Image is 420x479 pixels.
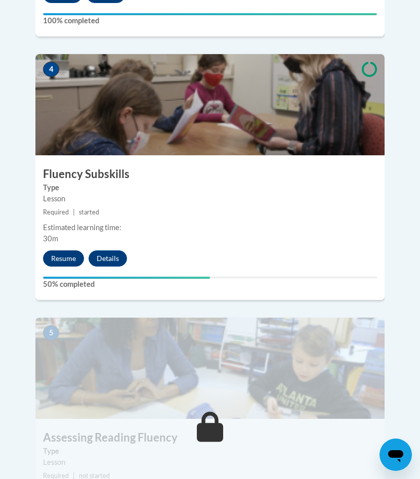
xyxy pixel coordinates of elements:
span: Required [43,208,69,216]
label: Type [43,182,377,193]
img: Course Image [35,318,385,419]
div: Estimated learning time: [43,222,377,233]
h3: Assessing Reading Fluency [35,430,385,446]
div: Lesson [43,193,377,204]
button: Details [89,250,127,267]
h3: Fluency Subskills [35,166,385,182]
div: Lesson [43,457,377,468]
img: Course Image [35,54,385,155]
span: | [73,208,75,216]
label: 50% completed [43,279,377,290]
button: Resume [43,250,84,267]
label: Type [43,446,377,457]
div: Your progress [43,277,210,279]
div: Your progress [43,13,377,15]
span: 5 [43,325,59,340]
label: 100% completed [43,15,377,26]
span: 30m [43,234,58,243]
iframe: Button to launch messaging window [380,439,412,471]
span: 4 [43,62,59,77]
span: started [79,208,99,216]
